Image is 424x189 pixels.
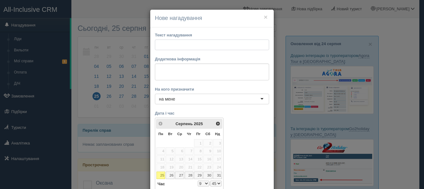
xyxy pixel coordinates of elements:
[215,121,220,126] span: Наст>
[155,110,269,116] label: Дата і час
[175,172,184,179] a: 27
[194,172,203,179] a: 29
[155,56,269,62] label: Додаткова інформація
[155,86,269,92] label: На кого призначити
[166,172,174,179] a: 26
[177,132,182,136] span: Середа
[205,132,210,136] span: Субота
[185,172,193,179] a: 28
[187,132,191,136] span: Четвер
[155,14,269,22] h4: Нове нагадування
[156,181,165,187] dt: Час
[203,172,212,179] a: 30
[215,132,220,136] span: Неділя
[196,132,201,136] span: П
[158,132,163,136] span: Понеділок
[156,172,165,179] a: 25
[214,120,221,127] a: Наст>
[194,121,203,126] span: 2025
[175,121,193,126] span: Серпень
[159,96,175,102] div: на мене
[168,132,172,136] span: Вівторок
[155,32,269,38] label: Текст нагадування
[264,14,268,20] button: ×
[213,172,222,179] a: 31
